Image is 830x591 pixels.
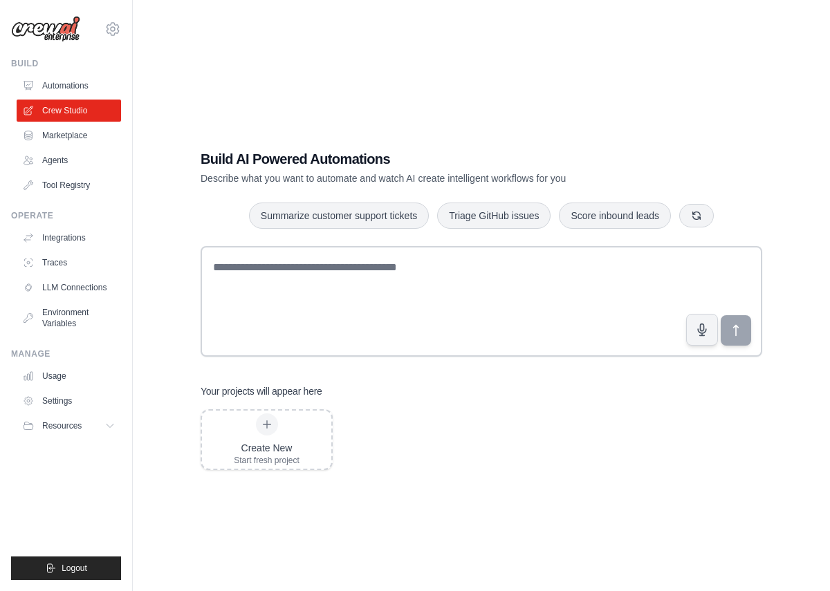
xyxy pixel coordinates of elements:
img: Logo [11,16,80,42]
button: Click to speak your automation idea [686,314,718,346]
a: Tool Registry [17,174,121,196]
button: Triage GitHub issues [437,203,551,229]
div: Build [11,58,121,69]
a: Settings [17,390,121,412]
a: Agents [17,149,121,171]
a: Crew Studio [17,100,121,122]
a: Usage [17,365,121,387]
span: Resources [42,420,82,431]
p: Describe what you want to automate and watch AI create intelligent workflows for you [201,171,665,185]
a: Integrations [17,227,121,249]
a: Automations [17,75,121,97]
a: Traces [17,252,121,274]
h3: Your projects will appear here [201,384,322,398]
div: Manage [11,348,121,359]
h1: Build AI Powered Automations [201,149,665,169]
button: Get new suggestions [679,204,714,227]
a: Environment Variables [17,301,121,335]
button: Logout [11,556,121,580]
div: Create New [234,441,299,455]
a: LLM Connections [17,276,121,299]
iframe: Chat Widget [761,525,830,591]
a: Marketplace [17,124,121,147]
button: Resources [17,415,121,437]
div: Start fresh project [234,455,299,466]
span: Logout [62,563,87,574]
button: Summarize customer support tickets [249,203,429,229]
button: Score inbound leads [559,203,671,229]
div: Operate [11,210,121,221]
